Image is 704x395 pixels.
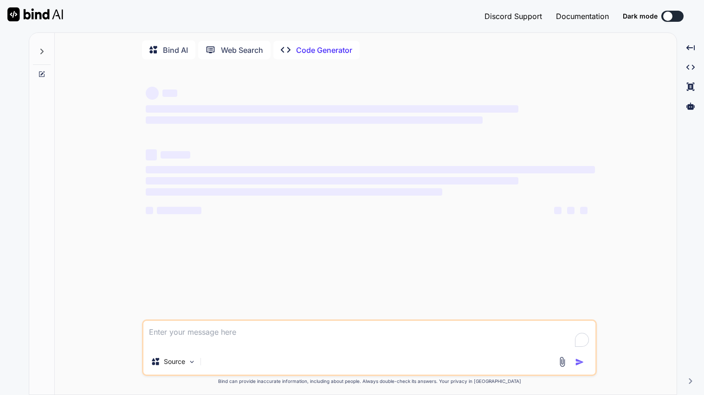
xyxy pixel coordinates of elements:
[7,7,63,21] img: Bind AI
[146,166,595,173] span: ‌
[623,12,658,21] span: Dark mode
[567,207,575,214] span: ‌
[146,87,159,100] span: ‌
[188,358,196,366] img: Pick Models
[146,188,442,196] span: ‌
[142,378,597,385] p: Bind can provide inaccurate information, including about people. Always double-check its answers....
[554,207,562,214] span: ‌
[146,116,483,124] span: ‌
[484,12,542,21] span: Discord Support
[556,12,609,21] span: Documentation
[164,357,185,366] p: Source
[296,45,352,56] p: Code Generator
[575,357,584,367] img: icon
[580,207,588,214] span: ‌
[161,151,190,159] span: ‌
[146,105,518,113] span: ‌
[484,11,542,22] button: Discord Support
[163,45,188,56] p: Bind AI
[157,207,201,214] span: ‌
[143,321,595,349] textarea: To enrich screen reader interactions, please activate Accessibility in Grammarly extension settings
[556,11,609,22] button: Documentation
[162,89,177,97] span: ‌
[146,177,518,185] span: ‌
[146,149,157,160] span: ‌
[146,207,153,214] span: ‌
[221,45,263,56] p: Web Search
[557,357,568,367] img: attachment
